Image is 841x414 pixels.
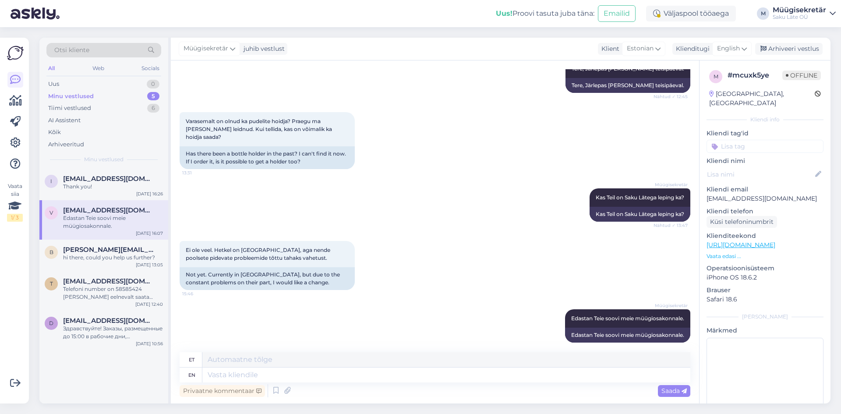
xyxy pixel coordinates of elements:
[49,209,53,216] span: V
[63,246,154,254] span: benjamin.dieleman@supermart.shopping
[707,326,823,335] p: Märkmed
[63,277,154,285] span: tiinamartinfeld@gmail.com
[136,262,163,268] div: [DATE] 13:05
[180,146,355,169] div: Has there been a bottle holder in the past? I can't find it now. If I order it, is it possible to...
[565,78,690,93] div: Tere, Järlepas [PERSON_NAME] teisipäeval.
[186,118,333,140] span: Varasemalt on olnud ka pudelite hoidja? Praegu ma [PERSON_NAME] leidnud. Kui tellida, kas on võim...
[180,267,355,290] div: Not yet. Currently in [GEOGRAPHIC_DATA], but due to the constant problems on their part, I would ...
[136,340,163,347] div: [DATE] 10:56
[707,252,823,260] p: Vaata edasi ...
[63,214,163,230] div: Edastan Teie soovi meie müügiosakonnale.
[63,285,163,301] div: Telefoni number on 58585424 [PERSON_NAME] eelnevalt saata sõnum, siis tean kas kõnele vastata või...
[136,230,163,237] div: [DATE] 16:07
[571,315,684,322] span: Edastan Teie soovi meie müügiosakonnale.
[63,206,154,214] span: Viirelind@gmail.com
[707,140,823,153] input: Lisa tag
[646,6,736,21] div: Väljaspool tööaega
[48,104,91,113] div: Tiimi vestlused
[565,328,690,343] div: Edastan Teie soovi meie müügiosakonnale.
[728,70,782,81] div: # mcuxk5ye
[707,216,777,228] div: Küsi telefoninumbrit
[598,5,636,22] button: Emailid
[7,45,24,61] img: Askly Logo
[707,185,823,194] p: Kliendi email
[48,140,84,149] div: Arhiveeritud
[654,222,688,229] span: Nähtud ✓ 13:47
[655,343,688,350] span: 16:07
[627,44,654,53] span: Estonian
[240,44,285,53] div: juhib vestlust
[773,7,826,14] div: Müügisekretär
[7,182,23,222] div: Vaata siia
[46,63,57,74] div: All
[757,7,769,20] div: M
[48,92,94,101] div: Minu vestlused
[184,44,228,53] span: Müügisekretär
[147,104,159,113] div: 6
[782,71,821,80] span: Offline
[496,8,594,19] div: Proovi tasuta juba täna:
[707,116,823,124] div: Kliendi info
[7,214,23,222] div: 1 / 3
[63,175,154,183] span: invoice@hydeandassociates.com
[707,273,823,282] p: iPhone OS 18.6.2
[50,280,53,287] span: t
[661,387,687,395] span: Saada
[755,43,823,55] div: Arhiveeri vestlus
[714,73,718,80] span: m
[709,89,815,108] div: [GEOGRAPHIC_DATA], [GEOGRAPHIC_DATA]
[707,286,823,295] p: Brauser
[147,80,159,88] div: 0
[63,183,163,191] div: Thank you!
[147,92,159,101] div: 5
[186,247,332,261] span: Ei ole veel. Hetkel on [GEOGRAPHIC_DATA], aga nende poolsete pidevate probleemide tõttu tahaks va...
[596,194,684,201] span: Kas Teil on Saku Lätega leping ka?
[590,207,690,222] div: Kas Teil on Saku Lätega leping ka?
[182,170,215,176] span: 13:31
[707,295,823,304] p: Safari 18.6
[48,128,61,137] div: Kõik
[707,264,823,273] p: Operatsioonisüsteem
[136,191,163,197] div: [DATE] 16:26
[707,231,823,241] p: Klienditeekond
[707,207,823,216] p: Kliendi telefon
[140,63,161,74] div: Socials
[91,63,106,74] div: Web
[672,44,710,53] div: Klienditugi
[773,14,826,21] div: Saku Läte OÜ
[50,178,52,184] span: i
[598,44,619,53] div: Klient
[717,44,740,53] span: English
[49,320,53,326] span: d
[707,194,823,203] p: [EMAIL_ADDRESS][DOMAIN_NAME]
[54,46,89,55] span: Otsi kliente
[655,302,688,309] span: Müügisekretär
[707,170,813,179] input: Lisa nimi
[63,254,163,262] div: hi there, could you help us further?
[188,368,195,382] div: en
[654,93,688,100] span: Nähtud ✓ 12:45
[84,156,124,163] span: Minu vestlused
[707,241,775,249] a: [URL][DOMAIN_NAME]
[707,156,823,166] p: Kliendi nimi
[496,9,512,18] b: Uus!
[48,116,81,125] div: AI Assistent
[707,129,823,138] p: Kliendi tag'id
[182,290,215,297] span: 15:46
[180,385,265,397] div: Privaatne kommentaar
[48,80,59,88] div: Uus
[49,249,53,255] span: b
[189,352,194,367] div: et
[63,325,163,340] div: Здравствуйте! Заказы, размещенные до 15:00 в рабочие дни, выполняются в течение 1-3 рабочих дней....
[135,301,163,308] div: [DATE] 12:40
[655,181,688,188] span: Müügisekretär
[707,313,823,321] div: [PERSON_NAME]
[773,7,836,21] a: MüügisekretärSaku Läte OÜ
[63,317,154,325] span: du@arttek.ee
